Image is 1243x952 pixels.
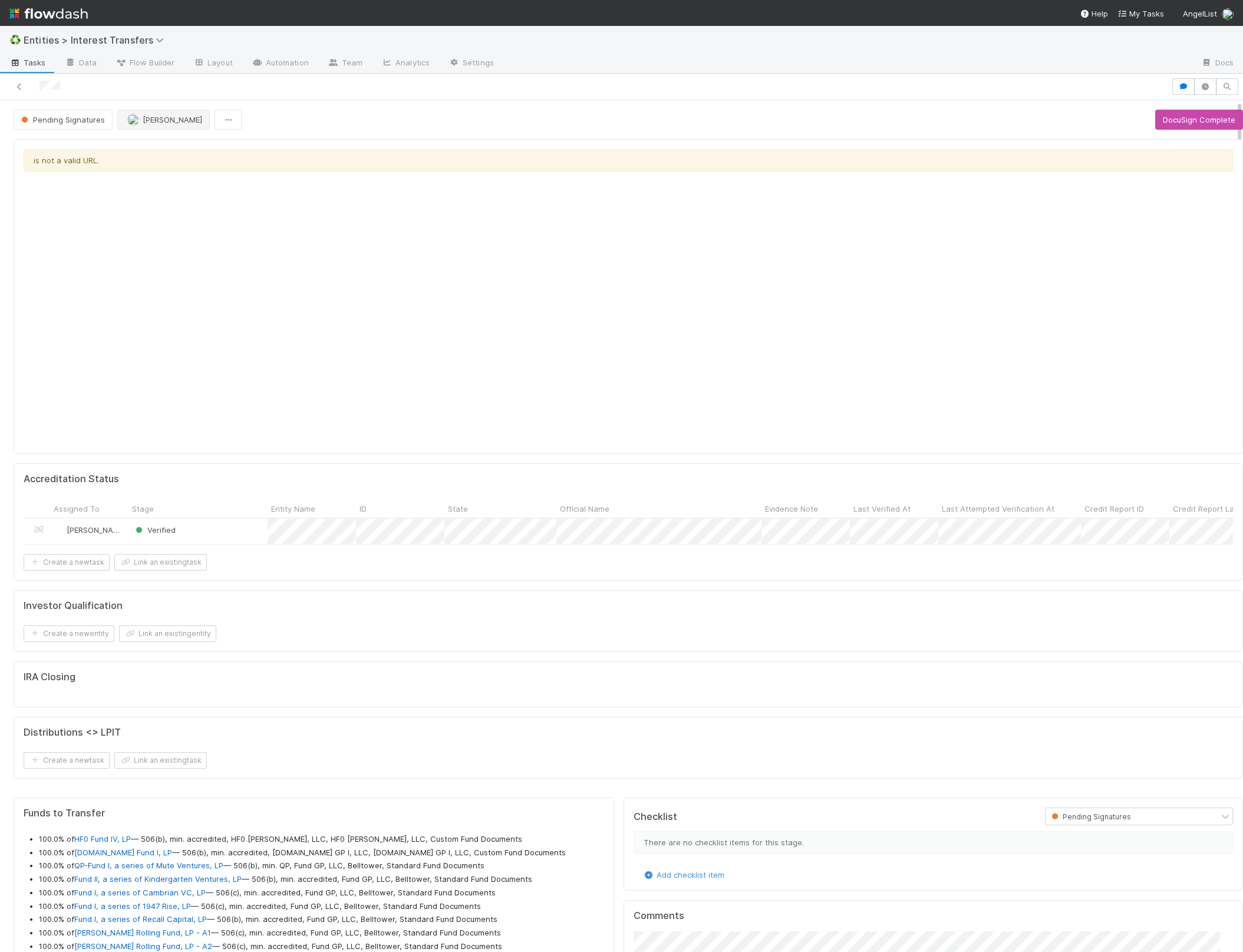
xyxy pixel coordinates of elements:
span: Official Name [560,503,609,515]
span: Last Verified At [853,503,911,515]
button: Create a newentity [24,625,114,642]
button: Link an existingtask [114,752,207,769]
span: Stage [132,503,154,515]
h5: Funds to Transfer [24,808,604,819]
div: [PERSON_NAME] [55,524,123,536]
span: [PERSON_NAME] [67,525,126,535]
button: Link an existingentity [119,625,216,642]
a: Layout [184,54,242,73]
a: My Tasks [1117,8,1164,19]
a: [DOMAIN_NAME] Fund I, LP [74,848,172,857]
h5: IRA Closing [24,671,75,683]
a: HF0 Fund IV, LP [74,834,131,844]
li: 100.0% of — 506(b), min. QP, Fund GP, LLC, Belltower, Standard Fund Documents [39,860,604,872]
li: 100.0% of — 506(b), min. accredited, Fund GP, LLC, Belltower, Standard Fund Documents [39,874,604,885]
div: There are no checklist items for this stage. [634,831,1233,854]
img: logo-inverted-e16ddd16eac7371096b0.svg [9,4,88,24]
img: avatar_ec94f6e9-05c5-4d36-a6c8-d0cea77c3c29.png [55,525,65,535]
a: Automation [242,54,318,73]
span: Pending Signatures [1049,812,1131,821]
span: AngelList [1183,9,1217,18]
h5: Investor Qualification [24,600,123,612]
a: Fund I, a series of Recall Capital, LP [74,914,207,924]
a: [PERSON_NAME] Rolling Fund, LP - A2 [74,941,212,951]
span: ID [360,503,367,515]
span: Assigned To [54,503,100,515]
li: 100.0% of — 506(c), min. accredited, Fund GP, LLC, Belltower, Standard Fund Documents [39,927,604,939]
span: Verified [133,525,176,535]
h5: Checklist [634,811,677,823]
li: 100.0% of — 506(c), min. accredited, Fund GP, LLC, Belltower, Standard Fund Documents [39,901,604,913]
a: Docs [1192,54,1243,73]
button: Link an existingtask [114,554,207,571]
button: Create a newtask [24,554,110,571]
span: My Tasks [1117,9,1164,18]
span: Evidence Note [765,503,818,515]
li: 100.0% of — 506(b), min. accredited, [DOMAIN_NAME] GP I, LLC, [DOMAIN_NAME] GP I, LLC, Custom Fun... [39,847,604,859]
a: [PERSON_NAME] Rolling Fund, LP - A1 [74,928,211,937]
a: Flow Builder [106,54,184,73]
span: ♻️ [9,35,21,45]
li: 100.0% of — 506(b), min. accredited, HF0 [PERSON_NAME], LLC, HF0 [PERSON_NAME], LLC, Custom Fund ... [39,834,604,845]
div: is not a valid URL. [24,149,1233,172]
a: Add checklist item [642,870,724,879]
a: QP-Fund I, a series of Mute Ventures, LP [74,861,223,870]
a: Fund II, a series of Kindergarten Ventures, LP [74,874,242,884]
span: Flow Builder [116,57,174,68]
button: DocuSign Complete [1155,110,1243,130]
h5: Accreditation Status [24,473,119,485]
span: [PERSON_NAME] [143,115,202,124]
span: Credit Report ID [1084,503,1144,515]
div: Verified [133,524,176,536]
button: Pending Signatures [14,110,113,130]
a: Data [55,54,106,73]
span: Entity Name [271,503,315,515]
button: Create a newtask [24,752,110,769]
span: Last Attempted Verification At [942,503,1054,515]
button: [PERSON_NAME] [117,110,210,130]
div: Help [1080,8,1108,19]
img: avatar_85e0c86c-7619-463d-9044-e681ba95f3b2.png [127,114,139,126]
a: Settings [439,54,503,73]
span: Pending Signatures [19,115,105,124]
a: Fund I, a series of Cambrian VC, LP [74,888,206,897]
span: Tasks [9,57,46,68]
h5: Comments [634,910,1233,922]
span: Entities > Interest Transfers [24,34,170,46]
h5: Distributions <> LPIT [24,727,121,739]
a: Fund I, a series of 1947 Rise, LP [74,901,191,911]
li: 100.0% of — 506(b), min. accredited, Fund GP, LLC, Belltower, Standard Fund Documents [39,914,604,925]
a: Analytics [372,54,439,73]
img: avatar_93b89fca-d03a-423a-b274-3dd03f0a621f.png [1222,8,1234,20]
li: 100.0% of — 506(c), min. accredited, Fund GP, LLC, Belltower, Standard Fund Documents [39,887,604,899]
a: Team [318,54,372,73]
span: State [448,503,468,515]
